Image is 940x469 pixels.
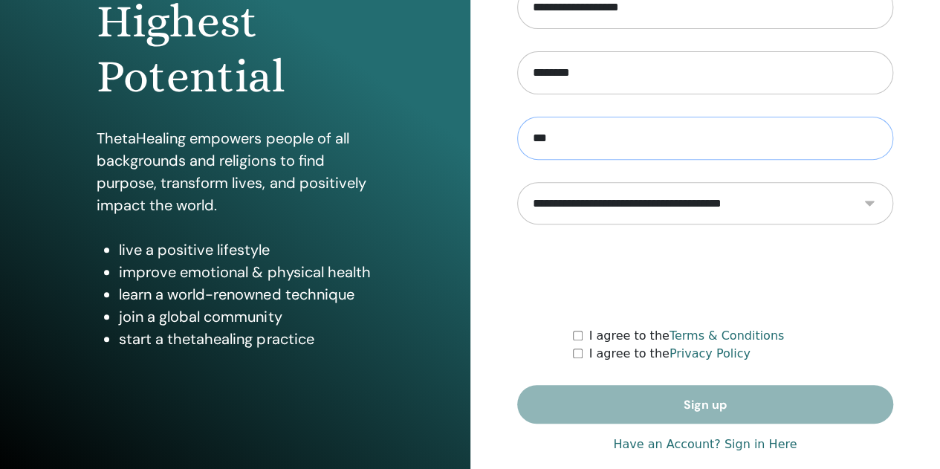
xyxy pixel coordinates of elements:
[119,239,373,261] li: live a positive lifestyle
[589,345,750,363] label: I agree to the
[119,328,373,350] li: start a thetahealing practice
[589,327,784,345] label: I agree to the
[119,261,373,283] li: improve emotional & physical health
[670,346,751,360] a: Privacy Policy
[119,283,373,305] li: learn a world-renowned technique
[97,127,373,216] p: ThetaHealing empowers people of all backgrounds and religions to find purpose, transform lives, a...
[592,247,818,305] iframe: reCAPTCHA
[119,305,373,328] li: join a global community
[613,436,797,453] a: Have an Account? Sign in Here
[670,329,784,343] a: Terms & Conditions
